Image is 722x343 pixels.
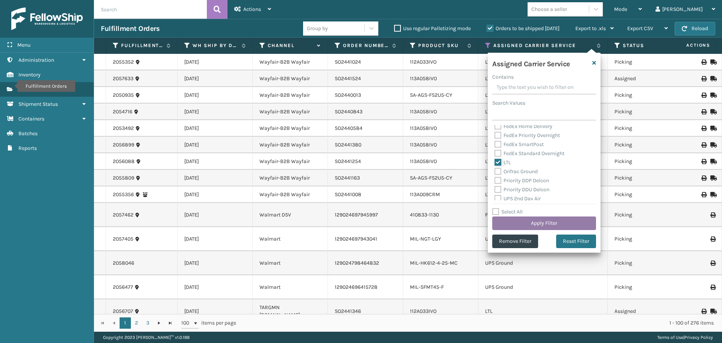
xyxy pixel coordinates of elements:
td: Wayfair-B2B Wayfair [253,54,328,70]
label: Priority DDP Delcon [494,177,549,184]
button: Remove Filter [492,235,538,248]
i: Mark as Shipped [710,59,715,65]
td: LTL [478,54,608,70]
label: FedEx Standard Overnight [494,150,564,157]
a: 112A033IVO [410,59,437,65]
i: Print BOL [701,175,706,181]
td: [DATE] [177,54,253,70]
td: SO2441024 [328,54,403,70]
span: Go to the last page [167,320,173,326]
i: Mark as Shipped [710,126,715,131]
label: Fulfillment Order Id [121,42,163,49]
i: Print Label [710,236,715,242]
img: logo [11,8,83,30]
span: Mode [614,6,627,12]
a: SA-AGS-FS2U5-CY [410,175,452,181]
td: TARGMN [DOMAIN_NAME] [253,299,328,323]
span: Go to the next page [156,320,162,326]
td: [DATE] [177,170,253,186]
td: LTL [478,70,608,87]
span: Actions [243,6,261,12]
td: [DATE] [177,70,253,87]
td: 129024697943041 [328,227,403,251]
td: [DATE] [177,186,253,203]
td: Walmart [253,275,328,299]
i: Print Label [710,261,715,266]
span: Reports [18,145,37,151]
td: LTL [478,186,608,203]
a: 2056088 [113,158,135,165]
a: 2053492 [113,125,134,132]
td: SO2441254 [328,153,403,170]
label: LTL [494,159,511,166]
td: LTL [478,299,608,323]
i: Print BOL [701,142,706,148]
i: Print BOL [701,309,706,314]
td: Walmart [253,227,328,251]
td: Picking [608,54,683,70]
a: Go to the last page [165,317,176,329]
i: Print BOL [701,93,706,98]
span: Export CSV [627,25,653,32]
i: Print Label [710,212,715,218]
td: Picking [608,87,683,104]
td: LTL [478,137,608,153]
i: Mark as Shipped [710,109,715,114]
td: Picking [608,153,683,170]
a: MIL-SFMT45-F [410,284,444,290]
span: Menu [17,42,30,48]
button: Apply Filter [492,216,596,230]
label: Channel [268,42,313,49]
label: WH Ship By Date [193,42,238,49]
td: [DATE] [177,203,253,227]
i: Mark as Shipped [710,159,715,164]
label: Select All [492,209,523,215]
td: SO2441380 [328,137,403,153]
a: 113A058IVO [410,75,437,82]
i: Print BOL [701,76,706,81]
td: Walmart [253,251,328,275]
a: 2054716 [113,108,132,116]
td: UPS Ground [478,275,608,299]
td: LTL [478,87,608,104]
a: 2 [131,317,142,329]
div: Group by [307,24,328,32]
a: 113A058IVO [410,108,437,115]
div: | [657,332,713,343]
a: 1 [120,317,131,329]
i: Mark as Shipped [710,76,715,81]
td: LTL [478,170,608,186]
td: Picking [608,227,683,251]
td: [DATE] [177,120,253,137]
td: Wayfair-B2B Wayfair [253,87,328,104]
h4: Assigned Carrier Service [492,57,570,69]
a: Privacy Policy [684,335,713,340]
td: Picking [608,170,683,186]
span: items per page [181,317,236,329]
td: SO2441008 [328,186,403,203]
a: 2056477 [113,284,133,291]
span: Export to .xls [575,25,606,32]
a: 2050935 [113,91,134,99]
i: Print BOL [701,192,706,197]
td: Wayfair-B2B Wayfair [253,170,328,186]
td: LTL [478,104,608,120]
label: Priority DDU Delcon [494,186,549,193]
a: MIL-HK612-4-25-MC [410,260,458,266]
div: Choose a seller [531,5,567,13]
td: [DATE] [177,299,253,323]
a: 410833-1130 [410,212,439,218]
td: SO2440584 [328,120,403,137]
td: Wayfair-B2B Wayfair [253,70,328,87]
td: [DATE] [177,153,253,170]
label: UPS 2nd Day Air [494,195,541,202]
a: 2057462 [113,211,133,219]
td: Picking [608,251,683,275]
td: 129024697945997 [328,203,403,227]
i: Print BOL [701,59,706,65]
span: Actions [663,39,715,52]
td: Picking [608,120,683,137]
i: Mark as Shipped [710,142,715,148]
td: Wayfair-B2B Wayfair [253,186,328,203]
span: Inventory [18,72,41,78]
